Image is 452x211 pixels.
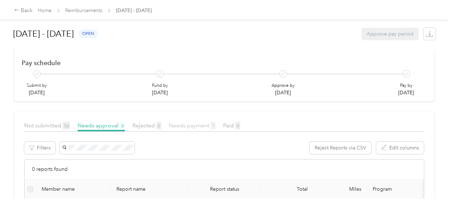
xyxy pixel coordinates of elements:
p: Approve by [272,83,295,89]
button: Edit columns [376,142,424,154]
p: Submit by [27,83,47,89]
span: 1 [211,122,216,130]
th: Member name [36,180,111,199]
p: [DATE] [27,89,47,96]
span: Needs approval [78,122,125,129]
iframe: Everlance-gr Chat Button Frame [412,171,452,211]
div: Total [266,186,308,192]
p: Fund by [152,83,168,89]
th: Report name [111,180,189,199]
p: [DATE] [272,89,295,96]
p: Pay by [398,83,414,89]
span: Paid [223,122,240,129]
a: Reimbursements [65,7,103,14]
div: Member name [42,186,105,192]
span: 56 [63,122,70,130]
a: Home [38,7,52,14]
span: 0 [120,122,125,130]
span: Not submitted [24,122,70,129]
span: 0 [235,122,240,130]
h1: [DATE] - [DATE] [13,25,74,42]
button: Filters [24,142,56,154]
div: Back [14,6,33,15]
div: Miles [319,186,361,192]
div: 0 reports found [25,159,424,180]
span: Rejected [132,122,161,129]
button: Reject Reports via CSV [310,142,371,154]
p: [DATE] [398,89,414,96]
span: 0 [156,122,161,130]
span: Needs payment [169,122,216,129]
span: open [79,30,98,38]
h2: Pay schedule [22,59,427,67]
span: [DATE] - [DATE] [116,7,152,14]
span: Report status [195,186,254,192]
p: [DATE] [152,89,168,96]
